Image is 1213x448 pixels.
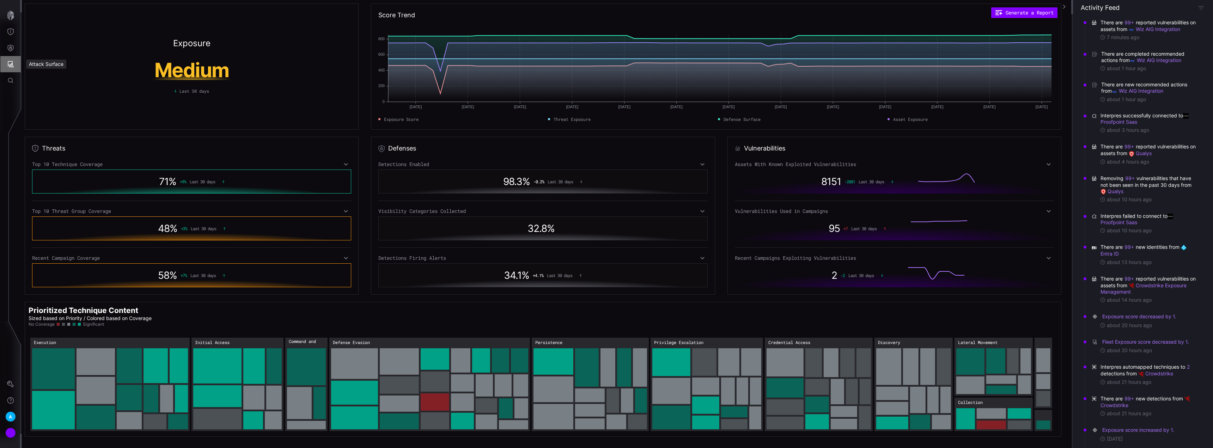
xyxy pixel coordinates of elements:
div: Recent Campaigns Exploiting Vulnerabilities [735,255,1054,261]
rect: Lateral Movement → Lateral Movement:Software Deployment Tools: 22 [1007,348,1019,374]
rect: Discovery → Discovery:System Information Discovery: 56 [876,348,901,385]
time: about 10 hours ago [1107,196,1152,203]
a: Crowdstrike [1138,370,1173,376]
span: -0.2 % [534,179,544,184]
rect: Defense Evasion → Defense Evasion:Disable or Modify Tools: 67 [331,381,378,405]
rect: Credential Access → Credential Access:Private Keys: 26 [857,348,871,377]
rect: Collection: 128 [955,398,1033,431]
span: Defense Surface [724,116,761,122]
span: + 7 [843,226,848,231]
rect: Defense Evasion → Defense Evasion:Clear Command History: 18 [514,398,528,418]
div: Recent Campaign Coverage [32,255,351,261]
span: 98.3 % [503,176,530,188]
rect: Discovery → Discovery:System Network Configuration Discovery: 27 [876,417,908,429]
rect: Discovery → Discovery:Process Discovery: 26 [910,387,926,413]
rect: Execution → Execution:JavaScript: 27 [117,412,142,429]
rect: Defense Evasion → Defense Evasion:Clear Linux or Mac System Logs: 25 [451,393,474,411]
rect: Initial Access → Initial Access:Local Accounts: 20 [265,411,282,429]
rect: Defense Evasion → Defense Evasion:Valid Accounts: 63 [331,406,378,429]
rect: Defense Evasion → Defense Evasion:Deobfuscate/Decode Files or Information: 24 [476,374,493,397]
button: 99+ [1125,175,1135,182]
rect: Credential Access → Credential Access:Credentials from Password Stores: 18 [859,406,871,429]
time: about 1 hour ago [1107,96,1146,103]
rect: Lateral Movement → Lateral Movement:Windows Remote Management: 20 [1020,348,1031,374]
rect: Discovery → Discovery:Domain Trust Discovery: 19 [910,415,930,429]
rect: Defense Evasion → Defense Evasion:Rundll32: 38 [380,413,419,429]
rect: Defense Evasion → Defense Evasion:Indicator Removal: 25 [451,374,474,392]
rect: Defense Evasion → Defense Evasion:Clear Windows Event Logs: 26 [492,348,509,373]
rect: Privilege Escalation → Privilege Escalation:Scheduled Task: 54 [652,406,690,429]
rect: Persistence → Persistence:Cloud Accounts: 24 [575,404,605,417]
rect: Persistence → Persistence:Scheduled Task: 54 [575,348,599,387]
text: [DATE] [566,105,578,109]
rect: Lateral Movement → Lateral Movement:Remote Services: 19 [986,386,1016,394]
rect: Initial Access: 403 [191,338,284,431]
rect: Privilege Escalation → Privilege Escalation:Hijack Execution Flow: 21 [737,378,748,405]
h2: Prioritized Technique Content [29,306,1057,315]
rect: Command and Control → Command and Control:Remote Access Tools: 27 [313,387,326,419]
rect: Credential Access → Credential Access:Brute Force: 27 [824,348,839,377]
span: -2 [841,273,845,278]
span: Last 30 days [859,179,884,184]
text: 200 [378,84,384,88]
span: Last 30 days [547,273,572,278]
a: Wiz AIG Integration [1130,57,1181,63]
button: 2 [1187,363,1190,370]
rect: Execution → Execution:PowerShell: 100 [32,348,75,389]
rect: Credential Access → Credential Access:Security Account Manager: 27 [840,348,855,377]
rect: Defense Evasion → Defense Evasion:Cloud Accounts: 24 [495,374,512,397]
rect: Execution → Execution:Python: 23 [175,385,188,412]
h2: Defenses [388,144,416,153]
span: Last 30 days [548,179,573,184]
button: 99+ [1124,19,1134,26]
rect: Defense Evasion → Defense Evasion:Process Injection: 24 [451,413,474,429]
rect: Privilege Escalation → Privilege Escalation:Valid Accounts: 63 [652,348,690,376]
rect: Execution → Execution:Service Execution: 26 [144,385,158,412]
span: Last 30 days [190,179,215,184]
rect: Execution → Execution:Windows Command Shell: 61 [77,348,115,375]
rect: Persistence → Persistence:Registry Run Keys / Startup Folder: 60 [534,404,573,429]
rect: Defense Evasion → Defense Evasion:Create Process with Token: 18 [499,420,528,429]
div: Vulnerabilities Used in Campaigns [735,208,1054,214]
rect: Initial Access → Initial Access:Drive-by Compromise: 32 [243,386,264,410]
rect: Persistence → Persistence:Valid Accounts: 63 [534,348,573,375]
span: 2 [831,269,837,281]
span: A [9,413,12,421]
text: [DATE] [409,105,422,109]
rect: Defense Evasion → Defense Evasion:Msiexec: 18 [499,398,513,418]
img: Wiz [1112,89,1117,94]
text: [DATE] [514,105,526,109]
img: Crowdstrike Falcon Spotlight Devices [1129,283,1134,289]
rect: Execution → Execution:Exploitation for Client Execution: 39 [117,385,142,410]
span: Asset Exposure [893,116,928,122]
span: 95 [829,222,840,234]
span: Interpres automapped techniques to detections from [1101,363,1197,377]
rect: Credential Access → Credential Access:LSA Secrets: 20 [846,379,858,404]
button: 99+ [1124,244,1134,251]
rect: Persistence → Persistence:Windows Service: 34 [633,348,647,387]
rect: Execution → Execution:Windows Management Instrumentation: 52 [117,348,142,383]
rect: Initial Access → Initial Access:Exploit Public-Facing Application: 60 [193,409,242,429]
rect: Execution → Execution:Malicious Link: 39 [170,348,188,383]
text: [DATE] [723,105,735,109]
rect: Collection → Collection:Keylogging: 23 [1008,408,1031,419]
rect: Defense Evasion → Defense Evasion:Bypass User Account Control: 41 [380,376,419,394]
a: Wiz AIG Integration [1129,26,1180,32]
rect: Collection → Collection:Data from Local System: 34 [956,408,975,429]
img: Qualys VMDR [1101,189,1106,195]
rect: Lateral Movement → Lateral Movement:SMB/Windows Admin Shares: 34 [956,376,985,394]
rect: Privilege Escalation → Privilege Escalation:Abuse Elevation Control Mechanism: 29 [692,378,719,395]
rect: Discovery: 344 [874,338,953,431]
span: + 4.1 % [533,273,543,278]
span: There are completed recommended actions from [1101,51,1197,63]
rect: Persistence → Persistence:Local Accounts: 20 [621,388,633,413]
h1: Medium [126,60,258,80]
span: 32.8 % [528,222,555,234]
span: Last 30 days [848,273,874,278]
p: Sized based on Priority / Colored based on Coverage [29,315,1057,321]
button: Exposure score decreased by 1. [1102,313,1177,320]
a: Qualys [1101,188,1123,194]
rect: Credential Access → Credential Access:Cached Domain Credentials: 19 [831,419,857,429]
rect: Execution → Execution:Malicious File: 95 [32,391,75,429]
rect: Exfiltration → Exfiltration:Exfiltration Over C2 Channel: 18 [1036,374,1050,389]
